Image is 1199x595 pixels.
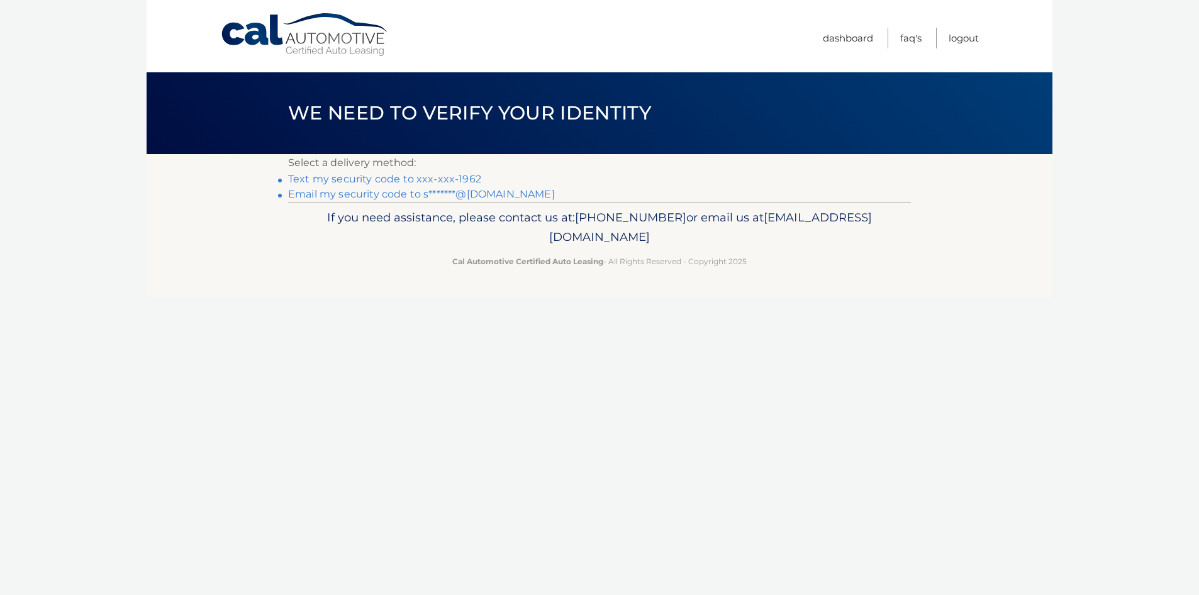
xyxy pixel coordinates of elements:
[296,255,903,268] p: - All Rights Reserved - Copyright 2025
[900,28,922,48] a: FAQ's
[288,154,911,172] p: Select a delivery method:
[575,210,686,225] span: [PHONE_NUMBER]
[823,28,873,48] a: Dashboard
[452,257,603,266] strong: Cal Automotive Certified Auto Leasing
[220,13,390,57] a: Cal Automotive
[296,208,903,248] p: If you need assistance, please contact us at: or email us at
[288,188,555,200] a: Email my security code to s*******@[DOMAIN_NAME]
[288,173,481,185] a: Text my security code to xxx-xxx-1962
[288,101,651,125] span: We need to verify your identity
[949,28,979,48] a: Logout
